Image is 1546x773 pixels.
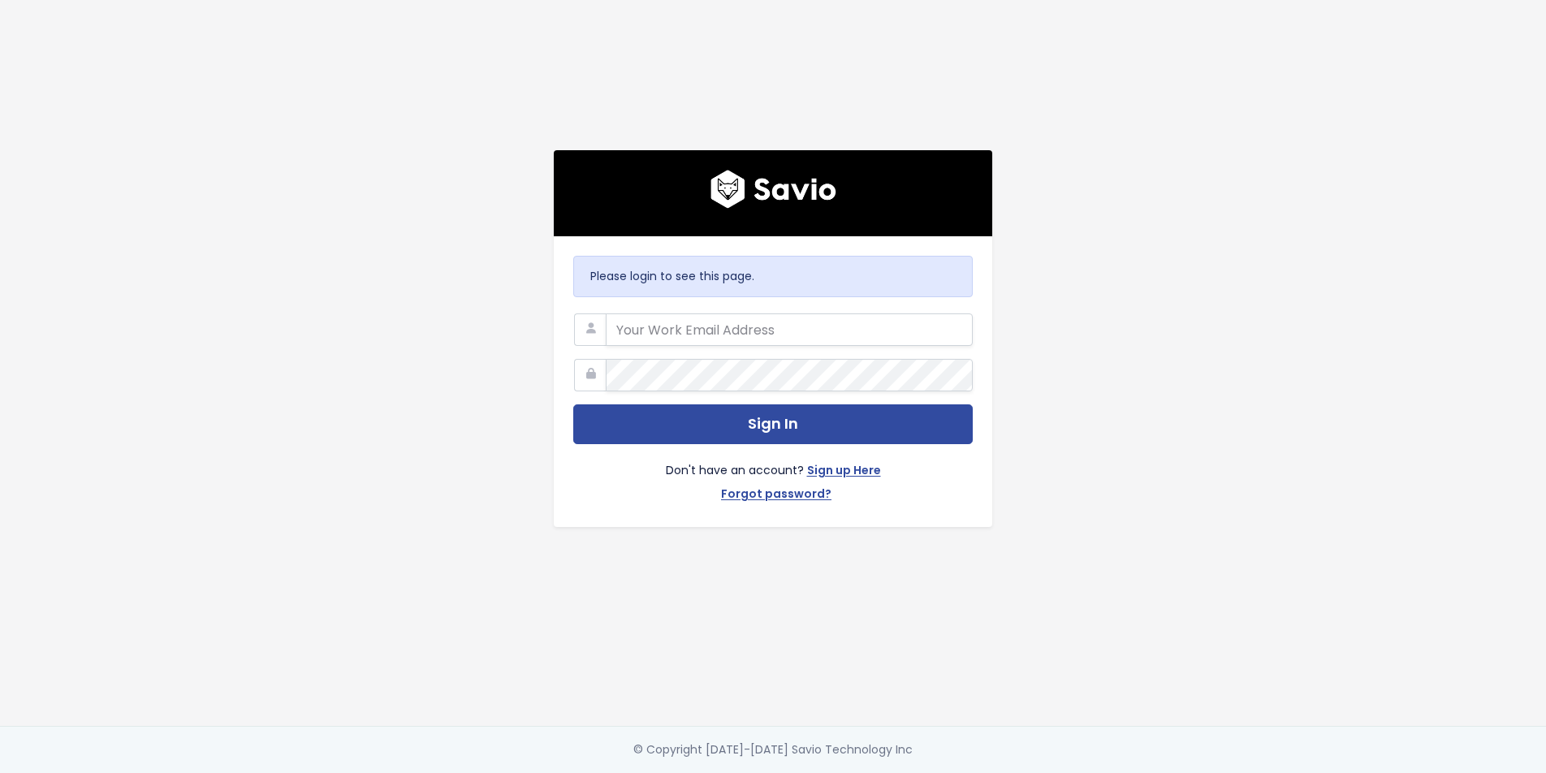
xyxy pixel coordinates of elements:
[721,484,831,507] a: Forgot password?
[590,266,956,287] p: Please login to see this page.
[573,444,973,507] div: Don't have an account?
[633,740,913,760] div: © Copyright [DATE]-[DATE] Savio Technology Inc
[573,404,973,444] button: Sign In
[807,460,881,484] a: Sign up Here
[606,313,973,346] input: Your Work Email Address
[710,170,836,209] img: logo600x187.a314fd40982d.png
